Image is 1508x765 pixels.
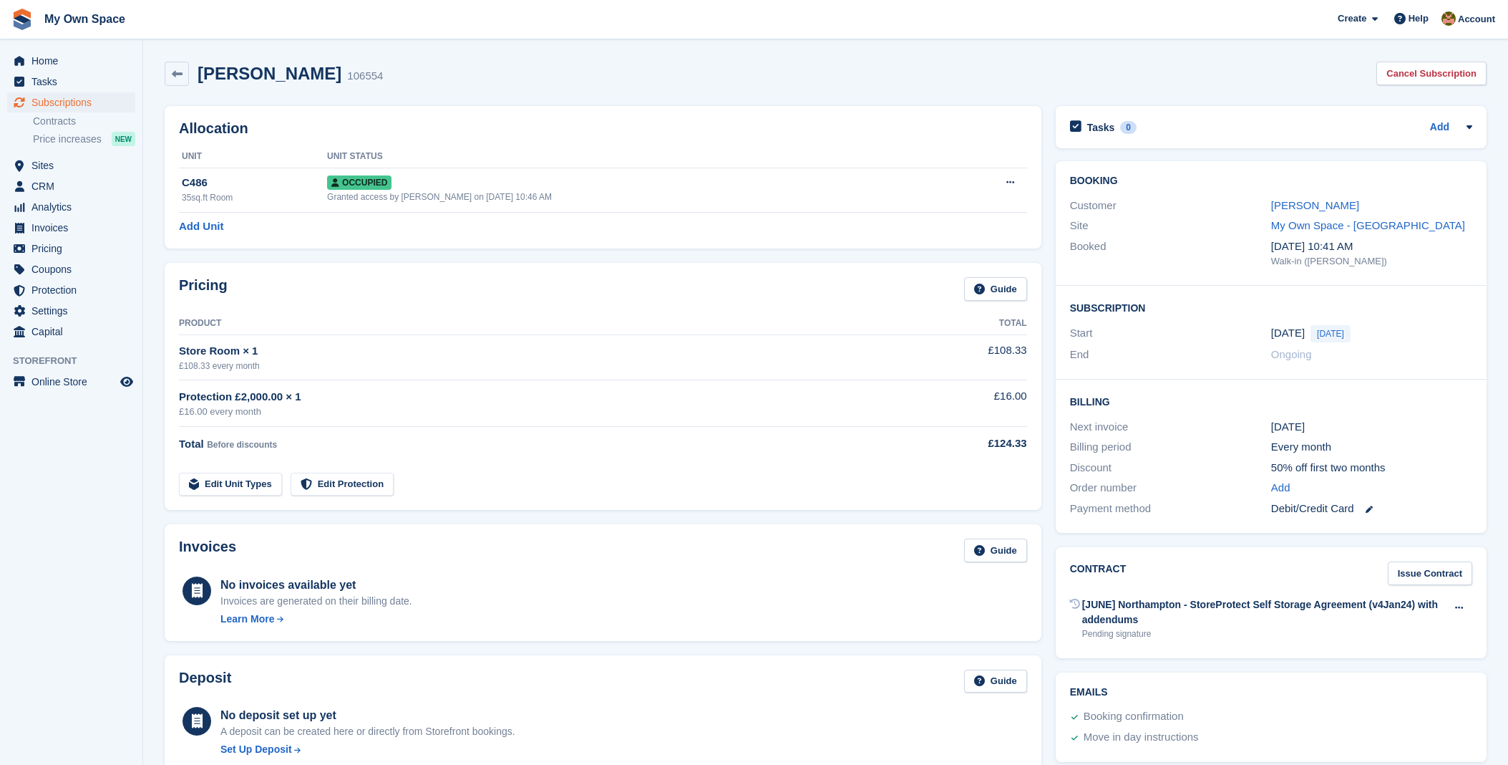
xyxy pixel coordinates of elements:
[1070,460,1271,476] div: Discount
[7,92,135,112] a: menu
[31,72,117,92] span: Tasks
[1271,419,1472,436] div: [DATE]
[7,51,135,71] a: menu
[179,312,897,335] th: Product
[179,120,1027,137] h2: Allocation
[1070,501,1271,517] div: Payment method
[1271,480,1290,496] a: Add
[179,670,231,693] h2: Deposit
[347,68,383,85] div: 106554
[1271,460,1472,476] div: 50% off first two months
[220,707,515,724] div: No deposit set up yet
[7,239,135,259] a: menu
[207,440,277,450] span: Before discounts
[179,438,204,450] span: Total
[33,115,135,128] a: Contracts
[1271,439,1472,456] div: Every month
[7,155,135,175] a: menu
[1070,419,1271,436] div: Next invoice
[11,9,33,30] img: stora-icon-8386f47178a22dfd0bd8f6a31ec36ba5ce8667c1dd55bd0f319d3a0aa187defe.svg
[33,133,102,146] span: Price increases
[1310,325,1351,342] span: [DATE]
[1070,325,1271,342] div: Start
[1082,627,1446,640] div: Pending signature
[1120,121,1137,134] div: 0
[31,92,117,112] span: Subscriptions
[31,51,117,71] span: Home
[1070,687,1472,698] h2: Emails
[1084,708,1184,726] div: Booking confirmation
[179,277,228,301] h2: Pricing
[220,742,292,757] div: Set Up Deposit
[1070,198,1271,214] div: Customer
[1070,347,1271,363] div: End
[897,436,1026,452] div: £124.33
[1070,218,1271,234] div: Site
[291,473,394,496] a: Edit Protection
[7,322,135,342] a: menu
[31,372,117,392] span: Online Store
[1409,11,1429,26] span: Help
[39,7,131,31] a: My Own Space
[182,175,327,191] div: C486
[118,373,135,390] a: Preview store
[1070,439,1271,456] div: Billing period
[1388,562,1472,585] a: Issue Contract
[1271,219,1465,231] a: My Own Space - [GEOGRAPHIC_DATA]
[7,280,135,300] a: menu
[7,72,135,92] a: menu
[897,380,1026,427] td: £16.00
[7,372,135,392] a: menu
[1087,121,1115,134] h2: Tasks
[964,670,1027,693] a: Guide
[1070,562,1127,585] h2: Contract
[964,277,1027,301] a: Guide
[1271,325,1305,342] time: 2025-09-05 00:00:00 UTC
[897,312,1026,335] th: Total
[1271,254,1472,269] div: Walk-in ([PERSON_NAME])
[31,176,117,196] span: CRM
[220,577,412,594] div: No invoices available yet
[179,360,897,372] div: £108.33 every month
[1271,199,1359,211] a: [PERSON_NAME]
[112,132,135,146] div: NEW
[1070,239,1271,269] div: Booked
[1271,348,1312,360] span: Ongoing
[13,354,142,368] span: Storefront
[179,539,236,562] h2: Invoices
[31,239,117,259] span: Pricing
[31,197,117,217] span: Analytics
[1271,239,1472,255] div: [DATE] 10:41 AM
[1082,597,1446,627] div: [JUNE] Northampton - StoreProtect Self Storage Agreement (v4Jan24) with addendums
[220,594,412,609] div: Invoices are generated on their billing date.
[1338,11,1366,26] span: Create
[179,218,223,235] a: Add Unit
[220,612,274,627] div: Learn More
[179,343,897,360] div: Store Room × 1
[31,280,117,300] span: Protection
[7,301,135,321] a: menu
[7,176,135,196] a: menu
[1070,394,1472,408] h2: Billing
[1070,175,1472,187] h2: Booking
[1070,480,1271,496] div: Order number
[1441,11,1456,26] img: Keely Collin
[1458,12,1495,27] span: Account
[31,155,117,175] span: Sites
[7,218,135,238] a: menu
[31,322,117,342] span: Capital
[327,145,944,168] th: Unit Status
[220,742,515,757] a: Set Up Deposit
[1070,300,1472,314] h2: Subscription
[1376,62,1487,85] a: Cancel Subscription
[182,191,327,204] div: 35sq.ft Room
[33,131,135,147] a: Price increases NEW
[1084,729,1199,746] div: Move in day instructions
[964,539,1027,562] a: Guide
[220,612,412,627] a: Learn More
[31,218,117,238] span: Invoices
[220,724,515,739] p: A deposit can be created here or directly from Storefront bookings.
[179,389,897,405] div: Protection £2,000.00 × 1
[7,197,135,217] a: menu
[31,301,117,321] span: Settings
